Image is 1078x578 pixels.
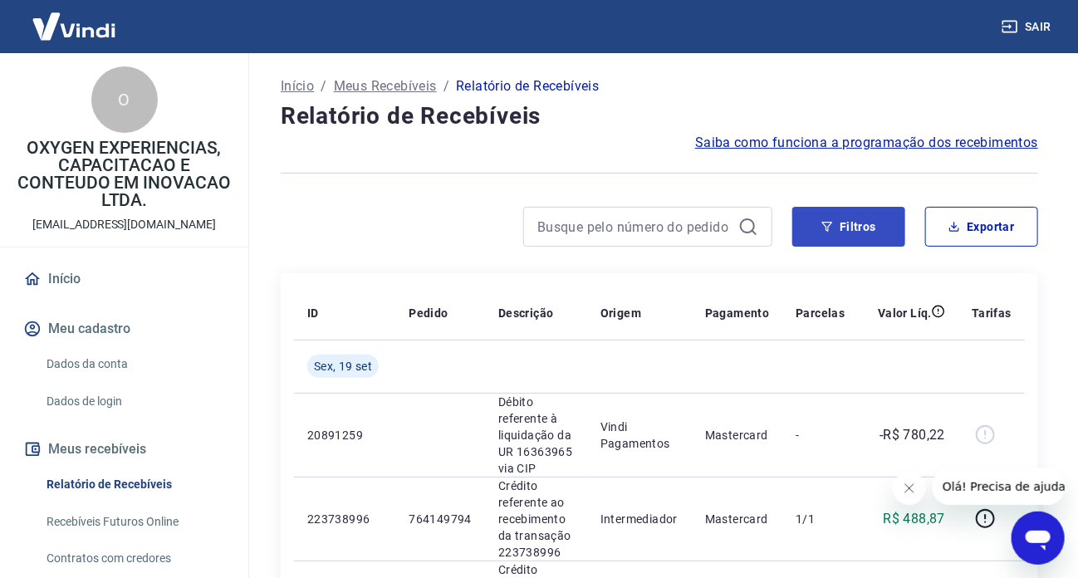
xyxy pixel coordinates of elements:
[40,385,228,419] a: Dados de login
[307,427,382,443] p: 20891259
[20,431,228,468] button: Meus recebíveis
[792,207,905,247] button: Filtros
[456,76,599,96] p: Relatório de Recebíveis
[10,12,140,25] span: Olá! Precisa de ajuda?
[20,311,228,347] button: Meu cadastro
[32,216,216,233] p: [EMAIL_ADDRESS][DOMAIN_NAME]
[281,76,314,96] a: Início
[281,100,1038,133] h4: Relatório de Recebíveis
[600,305,641,321] p: Origem
[796,305,845,321] p: Parcelas
[537,214,732,239] input: Busque pelo número do pedido
[20,1,128,51] img: Vindi
[91,66,158,133] div: O
[498,478,574,561] p: Crédito referente ao recebimento da transação 223738996
[307,511,382,527] p: 223738996
[321,76,326,96] p: /
[695,133,1038,153] a: Saiba como funciona a programação dos recebimentos
[705,305,770,321] p: Pagamento
[705,511,770,527] p: Mastercard
[600,419,679,452] p: Vindi Pagamentos
[409,511,472,527] p: 764149794
[600,511,679,527] p: Intermediador
[933,468,1065,505] iframe: Mensagem da empresa
[972,305,1012,321] p: Tarifas
[40,505,228,539] a: Recebíveis Futuros Online
[998,12,1058,42] button: Sair
[1012,512,1065,565] iframe: Botão para abrir a janela de mensagens
[796,511,845,527] p: 1/1
[878,305,932,321] p: Valor Líq.
[925,207,1038,247] button: Exportar
[796,427,845,443] p: -
[893,472,926,505] iframe: Fechar mensagem
[409,305,448,321] p: Pedido
[314,358,372,375] span: Sex, 19 set
[884,509,946,529] p: R$ 488,87
[705,427,770,443] p: Mastercard
[13,140,235,209] p: OXYGEN EXPERIENCIAS, CAPACITACAO E CONTEUDO EM INOVACAO LTDA.
[40,541,228,576] a: Contratos com credores
[498,394,574,477] p: Débito referente à liquidação da UR 16363965 via CIP
[334,76,437,96] a: Meus Recebíveis
[443,76,449,96] p: /
[307,305,319,321] p: ID
[40,347,228,381] a: Dados da conta
[880,425,945,445] p: -R$ 780,22
[40,468,228,502] a: Relatório de Recebíveis
[498,305,554,321] p: Descrição
[20,261,228,297] a: Início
